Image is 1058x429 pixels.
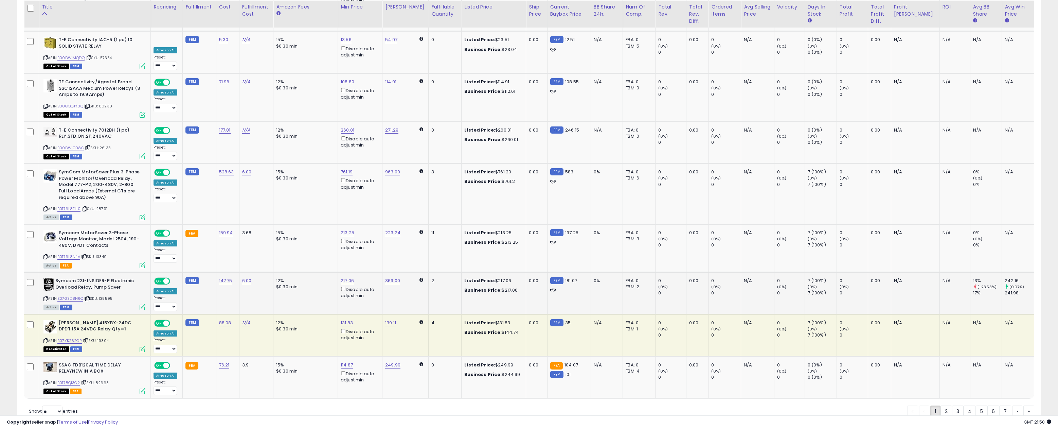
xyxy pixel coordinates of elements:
[86,55,112,61] span: | SKU: 57354
[808,175,817,181] small: (0%)
[155,127,163,133] span: ON
[43,64,69,69] span: All listings that are currently out of stock and unavailable for purchase on Amazon
[626,230,650,236] div: FBA: 0
[276,79,333,85] div: 12%
[276,127,333,133] div: 12%
[808,182,837,188] div: 7 (100%)
[626,3,652,18] div: Num of Comp.
[973,230,1002,236] div: 0%
[529,79,542,85] div: 0.00
[840,85,849,91] small: (0%)
[464,178,502,185] b: Business Price:
[529,37,542,43] div: 0.00
[840,175,849,181] small: (0%)
[385,362,400,368] a: 249.99
[711,230,741,236] div: 0
[276,230,333,236] div: 15%
[1005,169,1029,175] div: N/A
[840,44,849,49] small: (0%)
[59,169,141,202] b: SymCom MotorSaver Plus 3-Phase Power Monitor/Overload Relay, Model 777-P2, 200-480V, 2-800 Full L...
[973,18,977,24] small: Avg BB Share.
[1005,18,1009,24] small: Avg Win Price.
[943,79,965,85] div: N/A
[840,134,849,139] small: (0%)
[943,230,965,236] div: N/A
[777,127,805,133] div: 0
[276,236,333,242] div: $0.30 min
[42,3,148,11] div: Title
[626,175,650,181] div: FBM: 6
[689,79,703,85] div: 0.00
[431,127,456,133] div: 0
[155,80,163,85] span: ON
[385,79,396,85] a: 114.91
[1005,230,1029,236] div: N/A
[43,79,145,117] div: ASIN:
[276,43,333,49] div: $0.30 min
[973,182,1002,188] div: 0%
[744,230,769,236] div: N/A
[57,296,83,302] a: B07G3D8NRC
[43,79,57,92] img: 21aO2Q3sLkL._SL40_.jpg
[711,79,741,85] div: 0
[711,134,721,139] small: (0%)
[84,103,112,109] span: | SKU: 80238
[242,36,250,43] a: N/A
[894,169,934,175] div: N/A
[943,127,965,133] div: N/A
[242,127,250,134] a: N/A
[529,127,542,133] div: 0.00
[464,137,521,143] div: $260.01
[973,169,1002,175] div: 0%
[976,406,987,417] a: 5
[154,187,177,202] div: Preset:
[711,3,738,18] div: Ordered Items
[594,127,617,133] div: N/A
[185,36,199,43] small: FBM
[808,230,837,236] div: 7 (100%)
[43,127,145,159] div: ASIN:
[777,230,805,236] div: 0
[594,230,617,236] div: 0%
[777,169,805,175] div: 0
[43,362,57,372] img: 416hnuhkzKL._SL40_.jpg
[59,37,141,51] b: T-E Connectivity IAC-5 (1 pc) 10 SOLID STATE RELAY
[711,85,721,91] small: (0%)
[464,3,523,11] div: Listed Price
[385,3,426,11] div: [PERSON_NAME]
[550,36,563,43] small: FBM
[1005,127,1029,133] div: N/A
[464,46,502,53] b: Business Price:
[57,145,84,151] a: B00DWIO98G
[154,47,177,53] div: Amazon AI
[43,230,57,243] img: 51yhQ7MV4ML._SL40_.jpg
[431,230,456,236] div: 11
[594,37,617,43] div: N/A
[154,89,177,96] div: Amazon AI
[626,169,650,175] div: FBA: 0
[689,169,703,175] div: 0.00
[88,419,118,425] a: Privacy Policy
[808,37,837,43] div: 0 (0%)
[658,37,686,43] div: 0
[594,169,617,175] div: 0%
[565,229,578,236] span: 197.25
[565,127,579,133] span: 246.15
[219,277,232,284] a: 147.75
[219,169,234,175] a: 528.63
[242,169,252,175] a: 6.00
[711,139,741,145] div: 0
[464,169,521,175] div: $761.20
[341,127,354,134] a: 260.01
[341,277,354,284] a: 217.06
[464,178,521,185] div: $761.2
[777,44,787,49] small: (0%)
[464,127,495,133] b: Listed Price:
[242,277,252,284] a: 6.00
[626,43,650,49] div: FBM: 5
[808,139,837,145] div: 0 (0%)
[840,230,868,236] div: 0
[341,362,353,368] a: 114.87
[43,214,59,220] span: All listings currently available for purchase on Amazon
[464,169,495,175] b: Listed Price:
